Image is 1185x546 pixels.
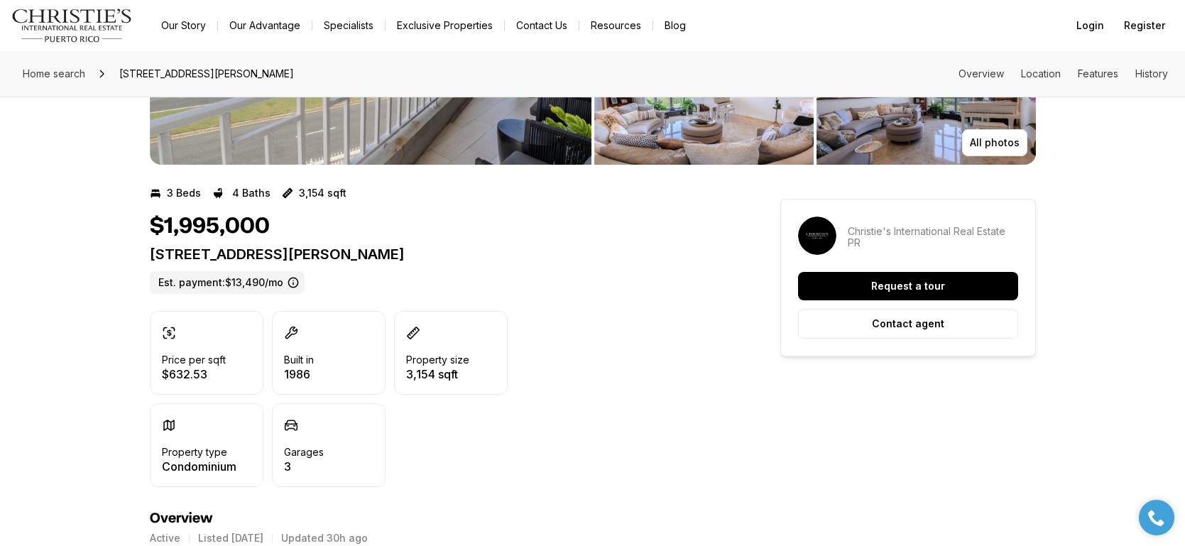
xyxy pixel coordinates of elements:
[162,368,226,380] p: $632.53
[284,447,324,458] p: Garages
[150,271,305,294] label: Est. payment: $13,490/mo
[871,280,945,292] p: Request a tour
[150,213,270,240] h1: $1,995,000
[11,9,133,43] img: logo
[198,533,263,544] p: Listed [DATE]
[284,368,314,380] p: 1986
[406,354,469,366] p: Property size
[114,62,300,85] span: [STREET_ADDRESS][PERSON_NAME]
[284,354,314,366] p: Built in
[281,533,368,544] p: Updated 30h ago
[162,461,236,472] p: Condominium
[848,226,1018,249] p: Christie's International Real Estate PR
[218,16,312,36] a: Our Advantage
[1135,67,1168,80] a: Skip to: History
[872,318,944,329] p: Contact agent
[167,187,201,199] p: 3 Beds
[150,533,180,544] p: Active
[962,129,1027,156] button: All photos
[23,67,85,80] span: Home search
[959,67,1004,80] a: Skip to: Overview
[212,182,271,204] button: 4 Baths
[505,16,579,36] button: Contact Us
[162,447,227,458] p: Property type
[1021,67,1061,80] a: Skip to: Location
[594,38,814,165] button: View image gallery
[798,272,1018,300] button: Request a tour
[817,38,1036,165] button: View image gallery
[579,16,652,36] a: Resources
[798,309,1018,339] button: Contact agent
[284,461,324,472] p: 3
[406,368,469,380] p: 3,154 sqft
[150,16,217,36] a: Our Story
[299,187,346,199] p: 3,154 sqft
[959,68,1168,80] nav: Page section menu
[312,16,385,36] a: Specialists
[1124,20,1165,31] span: Register
[1078,67,1118,80] a: Skip to: Features
[970,137,1020,148] p: All photos
[386,16,504,36] a: Exclusive Properties
[17,62,91,85] a: Home search
[162,354,226,366] p: Price per sqft
[150,510,729,527] h4: Overview
[1076,20,1104,31] span: Login
[653,16,697,36] a: Blog
[1115,11,1174,40] button: Register
[1068,11,1113,40] button: Login
[232,187,271,199] p: 4 Baths
[150,246,729,263] p: [STREET_ADDRESS][PERSON_NAME]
